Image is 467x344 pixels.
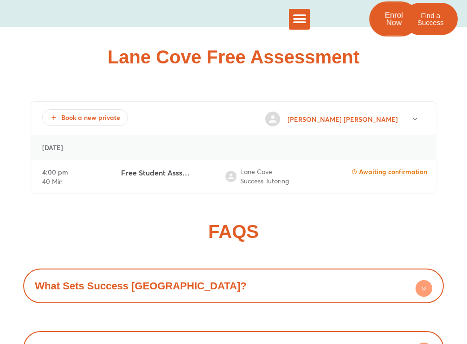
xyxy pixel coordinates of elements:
h2: FAQS [208,222,259,241]
div: What Sets Success [GEOGRAPHIC_DATA]? [28,273,439,299]
span: Enrol Now [385,12,403,27]
div: Menu Toggle [289,9,310,30]
a: Find a Success [403,3,458,35]
h2: Lane Cove Free Assessment [108,48,359,66]
a: Enrol Now [369,2,418,37]
span: Find a Success [417,12,444,26]
a: What Sets Success [GEOGRAPHIC_DATA]? [35,280,246,292]
iframe: Chat Widget [421,300,467,344]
